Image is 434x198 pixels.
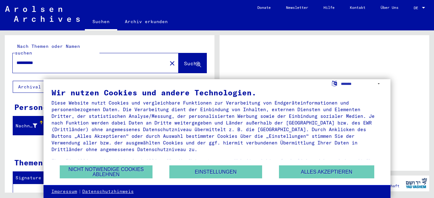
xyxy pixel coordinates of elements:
[117,14,175,29] a: Archiv erkunden
[82,188,134,195] a: Datenschutzhinweis
[51,99,383,153] div: Diese Website nutzt Cookies und vergleichbare Funktionen zur Verarbeitung von Endgeräteinformatio...
[14,157,43,168] div: Themen
[60,165,153,178] button: Nicht notwendige Cookies ablehnen
[331,80,338,86] label: Sprache auswählen
[404,175,428,191] img: yv_logo.png
[85,14,117,30] a: Suchen
[166,57,179,69] button: Clear
[13,81,80,93] button: Archival tree units
[168,60,176,67] mat-icon: close
[179,53,207,73] button: Suche
[51,89,383,96] div: Wir nutzen Cookies und andere Technologien.
[51,188,77,195] a: Impressum
[13,117,44,135] mat-header-cell: Nachname
[169,165,262,178] button: Einstellungen
[414,6,421,10] span: DE
[16,175,52,181] div: Signature
[184,60,200,67] span: Suche
[14,101,52,113] div: Personen
[5,6,80,22] img: Arolsen_neg.svg
[279,165,374,178] button: Alles akzeptieren
[341,79,383,88] select: Sprache auswählen
[16,121,45,131] div: Nachname
[15,43,80,56] mat-label: Nach Themen oder Namen suchen
[16,173,58,183] div: Signature
[16,123,37,129] div: Nachname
